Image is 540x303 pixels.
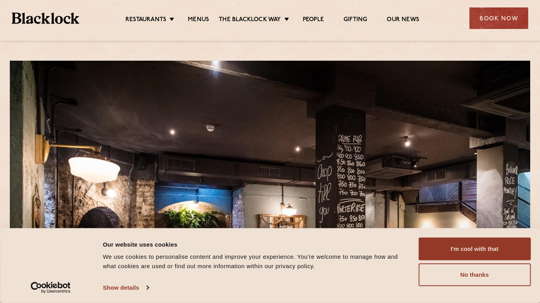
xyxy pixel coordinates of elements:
[219,16,281,25] a: The Blacklock Way
[344,16,367,25] a: Gifting
[12,13,79,24] img: BL_Textured_Logo-footer-cropped.svg
[103,252,409,271] div: We use cookies to personalise content and improve your experience. You're welcome to manage how a...
[103,282,148,294] a: Show details
[469,7,528,29] div: Book Now
[125,16,166,25] a: Restaurants
[418,238,531,260] button: I'm cool with that
[16,282,85,294] a: Usercentrics Cookiebot - opens in a new window
[303,16,324,25] a: People
[103,240,409,249] div: Our website uses cookies
[188,16,209,25] a: Menus
[418,263,531,286] button: No thanks
[387,16,419,25] a: Our News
